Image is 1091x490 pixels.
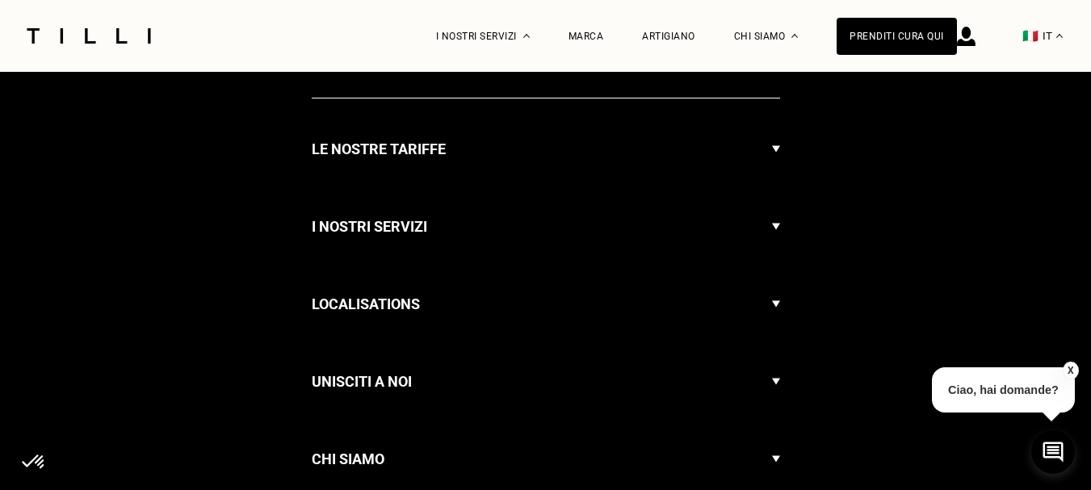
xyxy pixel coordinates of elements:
[791,34,798,38] img: Menu a discesa su
[312,447,384,471] h3: Chi siamo
[642,31,695,42] a: Artigiano
[932,367,1075,413] p: Ciao, hai domande?
[772,355,780,408] img: Flèche menu déroulant
[569,31,604,42] a: Marca
[523,34,530,38] img: Menu a tendina
[772,433,780,486] img: Flèche menu déroulant
[312,292,420,316] h3: Localisations
[312,370,412,394] h3: Unisciti a noi
[312,215,427,239] h3: I nostri servizi
[772,200,780,253] img: Flèche menu déroulant
[312,137,446,161] h3: Le nostre tariffe
[772,123,780,176] img: Flèche menu déroulant
[1056,34,1063,38] img: menu déroulant
[772,278,780,331] img: Flèche menu déroulant
[21,28,157,44] img: Logo del servizio di sartoria Tilli
[1063,362,1079,379] button: X
[837,18,957,55] a: Prenditi cura qui
[1022,28,1039,44] span: 🇮🇹
[957,27,976,46] img: icona di accesso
